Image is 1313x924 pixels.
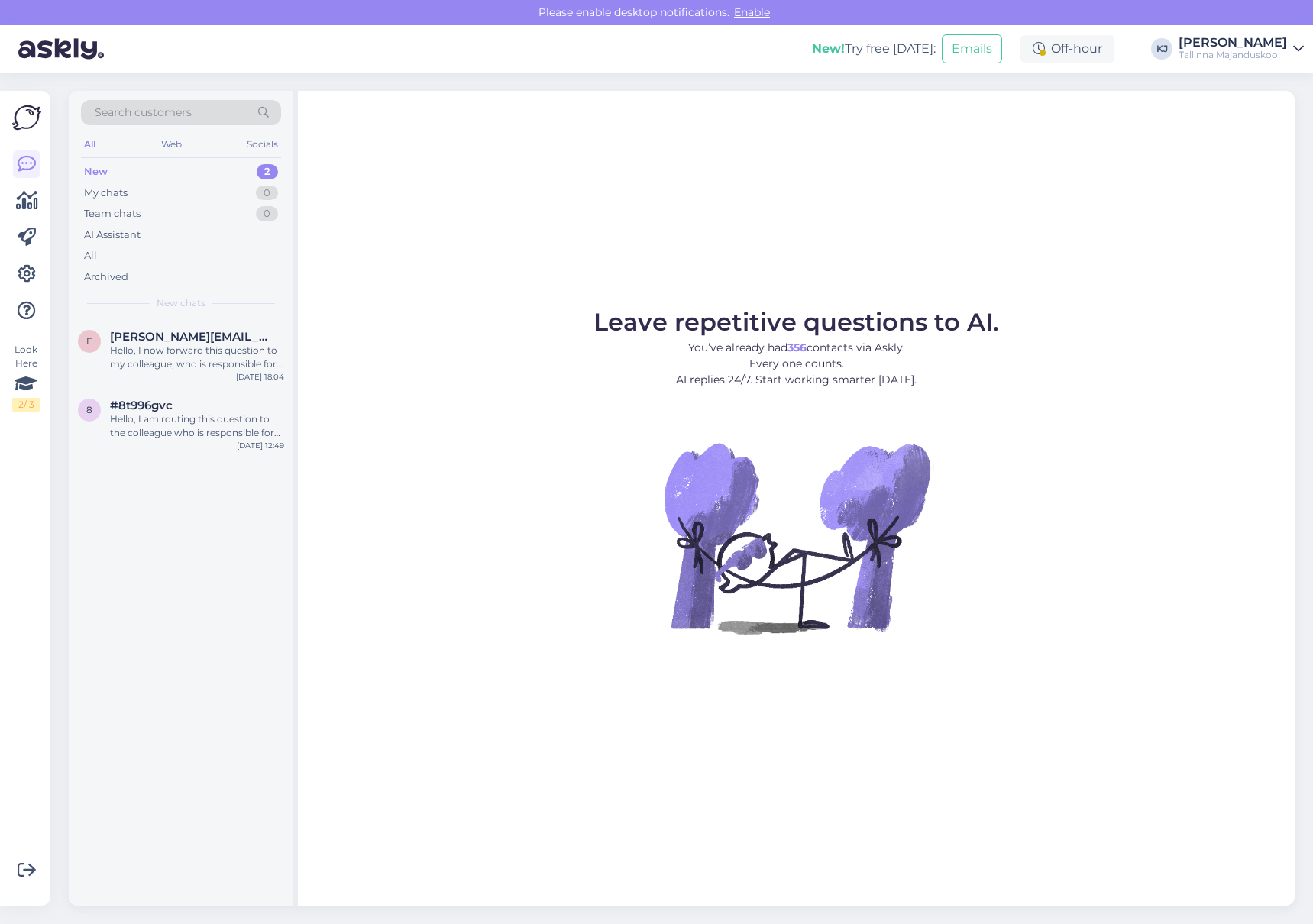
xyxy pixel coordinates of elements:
div: Look Here [12,343,40,412]
b: New! [812,41,845,56]
div: Hello, I am routing this question to the colleague who is responsible for this topic. The reply m... [110,412,284,440]
span: e [86,335,92,347]
span: #8t996gvc [110,399,173,412]
div: [DATE] 12:49 [237,440,284,451]
div: 0 [256,206,278,221]
img: Askly Logo [12,103,41,132]
span: 8 [86,404,92,415]
div: Try free [DATE]: [812,40,936,58]
div: [DATE] 18:04 [236,371,284,383]
div: Socials [244,134,281,154]
a: [PERSON_NAME]Tallinna Majanduskool [1179,37,1304,61]
div: Web [158,134,185,154]
div: All [84,248,97,263]
div: Archived [84,270,128,285]
span: Search customers [95,105,192,121]
span: Enable [729,5,775,19]
div: 0 [256,186,278,201]
div: 2 / 3 [12,398,40,412]
div: [PERSON_NAME] [1179,37,1287,49]
b: 356 [787,341,807,354]
span: Leave repetitive questions to AI. [593,307,999,337]
div: 2 [257,164,278,179]
div: Tallinna Majanduskool [1179,49,1287,61]
button: Emails [942,34,1002,63]
div: AI Assistant [84,228,141,243]
div: My chats [84,186,128,201]
span: erika.truuverk@gmail.com [110,330,269,344]
div: New [84,164,108,179]
img: No Chat active [659,400,934,675]
div: Off-hour [1020,35,1114,63]
div: Hello, I now forward this question to my colleague, who is responsible for this. The reply will b... [110,344,284,371]
p: You’ve already had contacts via Askly. Every one counts. AI replies 24/7. Start working smarter [... [593,340,999,388]
div: KJ [1151,38,1172,60]
div: Team chats [84,206,141,221]
span: New chats [157,296,205,310]
div: All [81,134,99,154]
